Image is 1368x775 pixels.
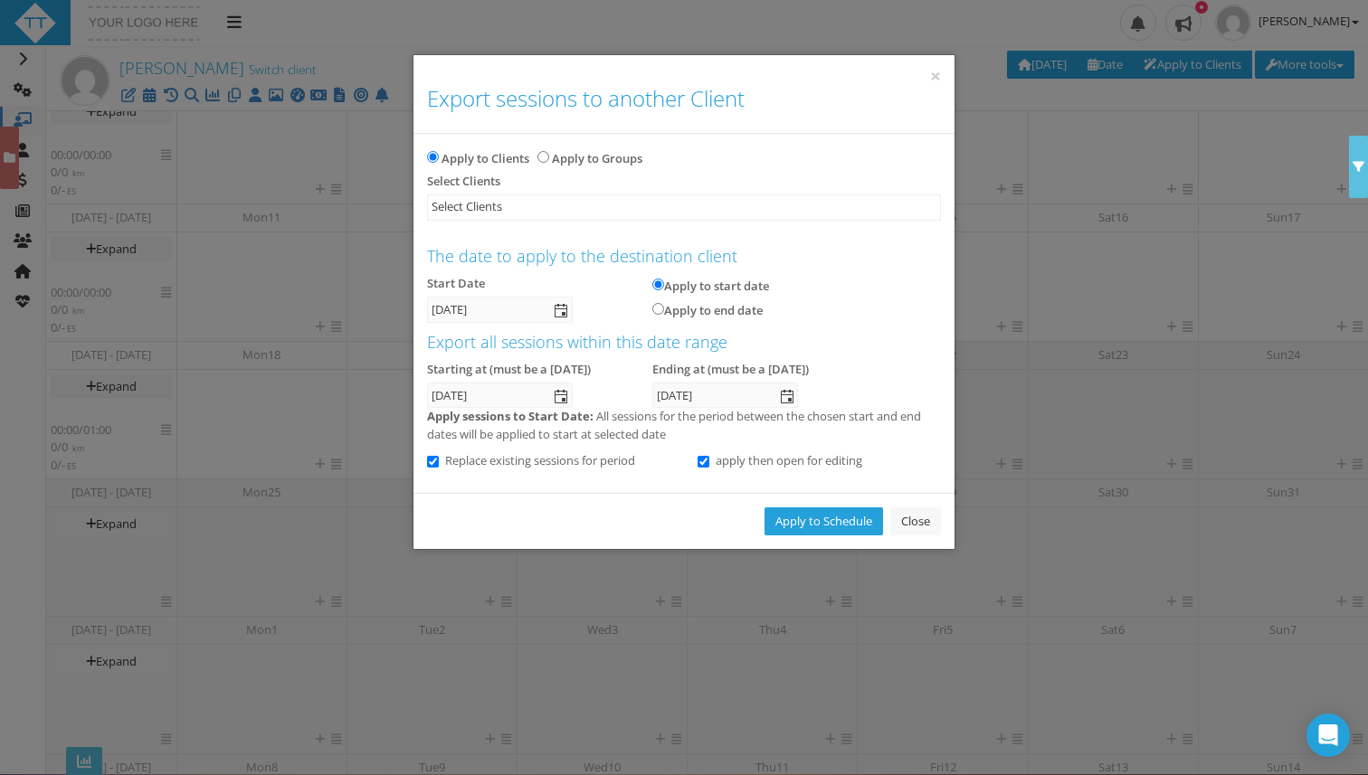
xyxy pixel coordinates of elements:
input: Replace existing sessions for period [427,456,439,468]
span: select [550,383,573,407]
strong: Apply sessions to Start Date: [427,408,594,424]
input: Apply to start date [652,279,664,290]
input: apply then open for editing [698,456,709,468]
label: Apply to end date [652,299,763,320]
span: select [550,298,573,321]
label: Select Clients [427,173,500,191]
button: × [930,67,941,86]
span: Export sessions to another Client [427,83,745,113]
h4: The date to apply to the destination client [427,248,941,266]
a: Apply to Schedule [765,507,883,535]
label: Starting at (must be a [DATE]) [427,361,591,379]
h4: Export all sessions within this date range [427,334,941,352]
label: Ending at (must be a [DATE]) [652,361,809,379]
label: Replace existing sessions for period [427,452,635,470]
label: Start Date [427,275,485,293]
label: Apply to Groups [552,150,642,168]
label: Apply to start date [652,275,769,296]
span: All sessions for the period between the chosen start and end dates will be applied to start at se... [427,408,921,442]
label: Apply to Clients [442,150,529,168]
a: Close [890,507,941,535]
div: Open Intercom Messenger [1306,714,1350,757]
span: select [775,383,798,407]
label: apply then open for editing [698,452,862,470]
input: Apply to end date [652,303,664,315]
